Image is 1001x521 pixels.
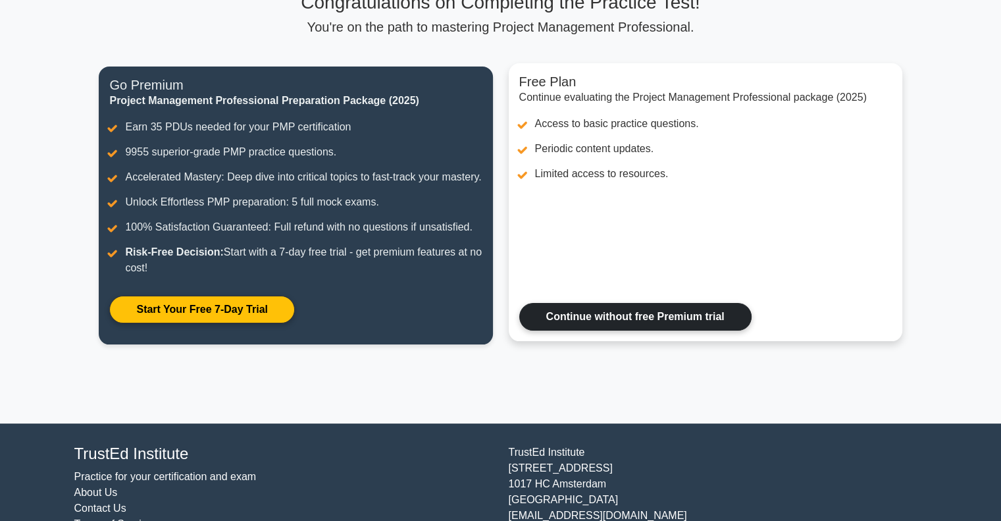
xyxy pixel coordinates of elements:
[74,471,257,482] a: Practice for your certification and exam
[99,19,902,35] p: You're on the path to mastering Project Management Professional.
[109,296,294,323] a: Start Your Free 7-Day Trial
[74,503,126,514] a: Contact Us
[519,303,752,331] a: Continue without free Premium trial
[74,445,493,464] h4: TrustEd Institute
[74,487,118,498] a: About Us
